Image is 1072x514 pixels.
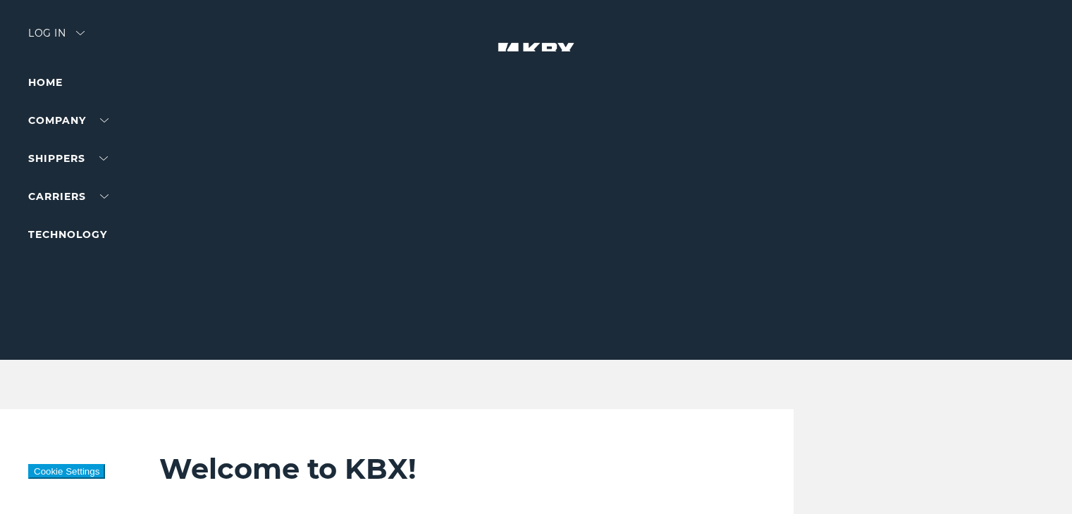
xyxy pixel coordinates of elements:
[28,76,63,89] a: Home
[28,114,109,127] a: Company
[159,451,738,487] h2: Welcome to KBX!
[28,152,108,165] a: SHIPPERS
[76,31,85,35] img: arrow
[28,464,105,479] button: Cookie Settings
[483,28,589,90] img: kbx logo
[28,28,85,49] div: Log in
[28,228,107,241] a: Technology
[28,190,109,203] a: Carriers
